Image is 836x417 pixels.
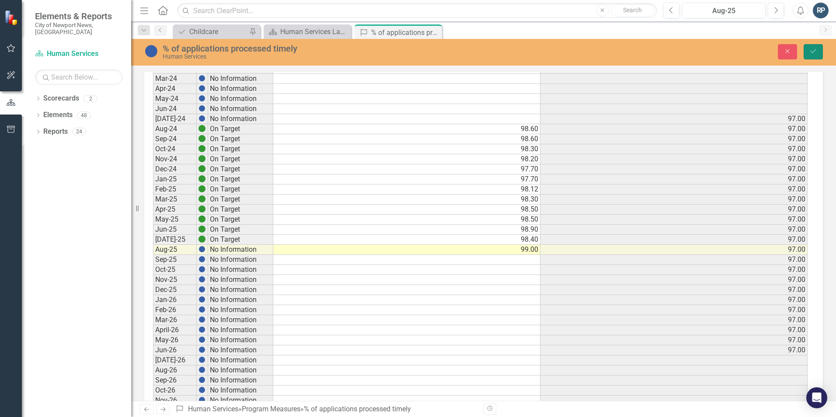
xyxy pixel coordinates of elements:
[199,195,206,202] img: 6PwNOvwPkPYK2NOI6LoAAAAASUVORK5CYII=
[208,386,273,396] td: No Information
[208,84,273,94] td: No Information
[273,154,540,164] td: 98.20
[153,124,197,134] td: Aug-24
[273,205,540,215] td: 98.50
[540,265,808,275] td: 97.00
[208,325,273,335] td: No Information
[153,154,197,164] td: Nov-24
[4,10,20,25] img: ClearPoint Strategy
[208,124,273,134] td: On Target
[540,255,808,265] td: 97.00
[273,124,540,134] td: 98.60
[153,305,197,315] td: Feb-26
[273,164,540,174] td: 97.70
[199,376,206,383] img: BgCOk07PiH71IgAAAABJRU5ErkJggg==
[199,175,206,182] img: 6PwNOvwPkPYK2NOI6LoAAAAASUVORK5CYII=
[177,3,657,18] input: Search ClearPoint...
[199,316,206,323] img: BgCOk07PiH71IgAAAABJRU5ErkJggg==
[208,195,273,205] td: On Target
[208,164,273,174] td: On Target
[84,95,98,102] div: 2
[153,134,197,144] td: Sep-24
[540,315,808,325] td: 97.00
[153,245,197,255] td: Aug-25
[199,256,206,263] img: BgCOk07PiH71IgAAAABJRU5ErkJggg==
[540,285,808,295] td: 97.00
[266,26,349,37] a: Human Services Landing Page
[540,245,808,255] td: 97.00
[208,174,273,184] td: On Target
[153,265,197,275] td: Oct-25
[175,404,477,414] div: » »
[199,306,206,313] img: BgCOk07PiH71IgAAAABJRU5ErkJggg==
[208,225,273,235] td: On Target
[540,235,808,245] td: 97.00
[153,396,197,406] td: Nov-26
[153,174,197,184] td: Jan-25
[273,235,540,245] td: 98.40
[163,44,525,53] div: % of applications processed timely
[153,375,197,386] td: Sep-26
[199,386,206,393] img: BgCOk07PiH71IgAAAABJRU5ErkJggg==
[813,3,829,18] button: RP
[199,236,206,243] img: 6PwNOvwPkPYK2NOI6LoAAAAASUVORK5CYII=
[540,345,808,355] td: 97.00
[153,365,197,375] td: Aug-26
[199,356,206,363] img: BgCOk07PiH71IgAAAABJRU5ErkJggg==
[77,111,91,119] div: 48
[199,125,206,132] img: 6PwNOvwPkPYK2NOI6LoAAAAASUVORK5CYII=
[540,325,808,335] td: 97.00
[806,387,827,408] div: Open Intercom Messenger
[199,145,206,152] img: 6PwNOvwPkPYK2NOI6LoAAAAASUVORK5CYII=
[540,195,808,205] td: 97.00
[199,326,206,333] img: BgCOk07PiH71IgAAAABJRU5ErkJggg==
[144,44,158,58] img: No Information
[153,74,197,84] td: Mar-24
[199,276,206,283] img: BgCOk07PiH71IgAAAABJRU5ErkJggg==
[208,134,273,144] td: On Target
[208,345,273,355] td: No Information
[208,215,273,225] td: On Target
[208,365,273,375] td: No Information
[540,335,808,345] td: 97.00
[199,105,206,112] img: BgCOk07PiH71IgAAAABJRU5ErkJggg==
[153,94,197,104] td: May-24
[199,336,206,343] img: BgCOk07PiH71IgAAAABJRU5ErkJggg==
[208,245,273,255] td: No Information
[208,154,273,164] td: On Target
[153,84,197,94] td: Apr-24
[273,195,540,205] td: 98.30
[208,144,273,154] td: On Target
[208,265,273,275] td: No Information
[153,275,197,285] td: Nov-25
[540,154,808,164] td: 97.00
[273,215,540,225] td: 98.50
[208,205,273,215] td: On Target
[273,184,540,195] td: 98.12
[199,396,206,403] img: BgCOk07PiH71IgAAAABJRU5ErkJggg==
[153,255,197,265] td: Sep-25
[208,335,273,345] td: No Information
[153,335,197,345] td: May-26
[199,346,206,353] img: BgCOk07PiH71IgAAAABJRU5ErkJggg==
[540,144,808,154] td: 97.00
[280,26,349,37] div: Human Services Landing Page
[199,215,206,222] img: 6PwNOvwPkPYK2NOI6LoAAAAASUVORK5CYII=
[35,11,122,21] span: Elements & Reports
[199,205,206,212] img: 6PwNOvwPkPYK2NOI6LoAAAAASUVORK5CYII=
[540,205,808,215] td: 97.00
[540,225,808,235] td: 97.00
[199,226,206,233] img: 6PwNOvwPkPYK2NOI6LoAAAAASUVORK5CYII=
[540,215,808,225] td: 97.00
[163,53,525,60] div: Human Services
[208,396,273,406] td: No Information
[208,74,273,84] td: No Information
[208,104,273,114] td: No Information
[153,386,197,396] td: Oct-26
[208,255,273,265] td: No Information
[175,26,247,37] a: Childcare
[273,225,540,235] td: 98.90
[199,185,206,192] img: 6PwNOvwPkPYK2NOI6LoAAAAASUVORK5CYII=
[199,75,206,82] img: BgCOk07PiH71IgAAAABJRU5ErkJggg==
